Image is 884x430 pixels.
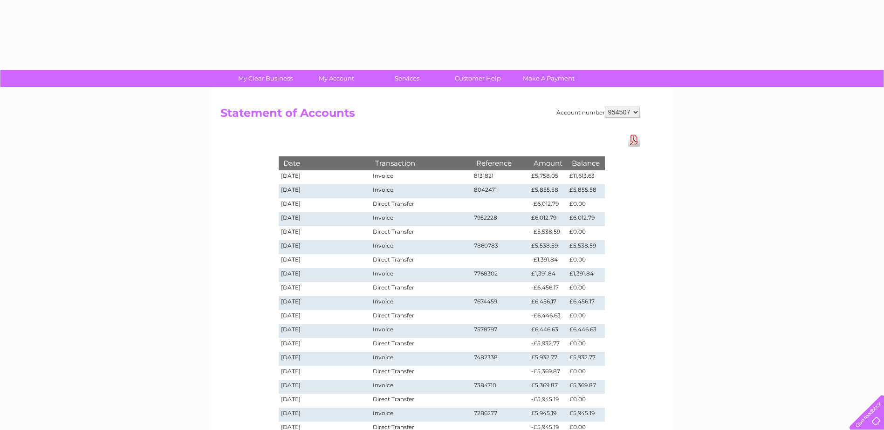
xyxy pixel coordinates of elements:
[529,324,567,338] td: £6,446.63
[370,240,471,254] td: Invoice
[567,366,604,380] td: £0.00
[567,226,604,240] td: £0.00
[279,394,371,408] td: [DATE]
[567,170,604,184] td: £11,613.63
[529,352,567,366] td: £5,932.77
[567,198,604,212] td: £0.00
[529,212,567,226] td: £6,012.79
[472,184,529,198] td: 8042471
[279,366,371,380] td: [DATE]
[370,310,471,324] td: Direct Transfer
[472,352,529,366] td: 7482338
[567,282,604,296] td: £0.00
[529,198,567,212] td: -£6,012.79
[279,184,371,198] td: [DATE]
[227,70,304,87] a: My Clear Business
[529,156,567,170] th: Amount
[567,352,604,366] td: £5,932.77
[279,170,371,184] td: [DATE]
[472,212,529,226] td: 7952228
[529,310,567,324] td: -£6,446.63
[370,394,471,408] td: Direct Transfer
[567,310,604,324] td: £0.00
[529,170,567,184] td: £5,758.05
[279,408,371,422] td: [DATE]
[529,338,567,352] td: -£5,932.77
[279,240,371,254] td: [DATE]
[370,338,471,352] td: Direct Transfer
[370,408,471,422] td: Invoice
[370,156,471,170] th: Transaction
[370,254,471,268] td: Direct Transfer
[529,296,567,310] td: £6,456.17
[279,352,371,366] td: [DATE]
[529,394,567,408] td: -£5,945.19
[567,394,604,408] td: £0.00
[472,296,529,310] td: 7674459
[279,338,371,352] td: [DATE]
[298,70,375,87] a: My Account
[472,380,529,394] td: 7384710
[279,226,371,240] td: [DATE]
[529,240,567,254] td: £5,538.59
[529,184,567,198] td: £5,855.58
[567,212,604,226] td: £6,012.79
[370,268,471,282] td: Invoice
[472,156,529,170] th: Reference
[529,282,567,296] td: -£6,456.17
[370,296,471,310] td: Invoice
[472,240,529,254] td: 7860783
[439,70,516,87] a: Customer Help
[510,70,587,87] a: Make A Payment
[567,254,604,268] td: £0.00
[567,338,604,352] td: £0.00
[529,268,567,282] td: £1,391.84
[370,226,471,240] td: Direct Transfer
[472,324,529,338] td: 7578797
[370,352,471,366] td: Invoice
[369,70,445,87] a: Services
[370,212,471,226] td: Invoice
[279,212,371,226] td: [DATE]
[567,380,604,394] td: £5,369.87
[567,296,604,310] td: £6,456.17
[370,198,471,212] td: Direct Transfer
[529,254,567,268] td: -£1,391.84
[279,268,371,282] td: [DATE]
[279,296,371,310] td: [DATE]
[567,268,604,282] td: £1,391.84
[370,380,471,394] td: Invoice
[370,366,471,380] td: Direct Transfer
[370,282,471,296] td: Direct Transfer
[279,282,371,296] td: [DATE]
[529,226,567,240] td: -£5,538.59
[567,324,604,338] td: £6,446.63
[529,408,567,422] td: £5,945.19
[279,156,371,170] th: Date
[370,170,471,184] td: Invoice
[567,408,604,422] td: £5,945.19
[279,380,371,394] td: [DATE]
[279,254,371,268] td: [DATE]
[529,366,567,380] td: -£5,369.87
[628,133,640,147] a: Download Pdf
[472,408,529,422] td: 7286277
[472,268,529,282] td: 7768302
[370,324,471,338] td: Invoice
[567,240,604,254] td: £5,538.59
[279,310,371,324] td: [DATE]
[529,380,567,394] td: £5,369.87
[279,324,371,338] td: [DATE]
[556,107,640,118] div: Account number
[567,184,604,198] td: £5,855.58
[279,198,371,212] td: [DATE]
[370,184,471,198] td: Invoice
[567,156,604,170] th: Balance
[220,107,640,124] h2: Statement of Accounts
[472,170,529,184] td: 8131821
